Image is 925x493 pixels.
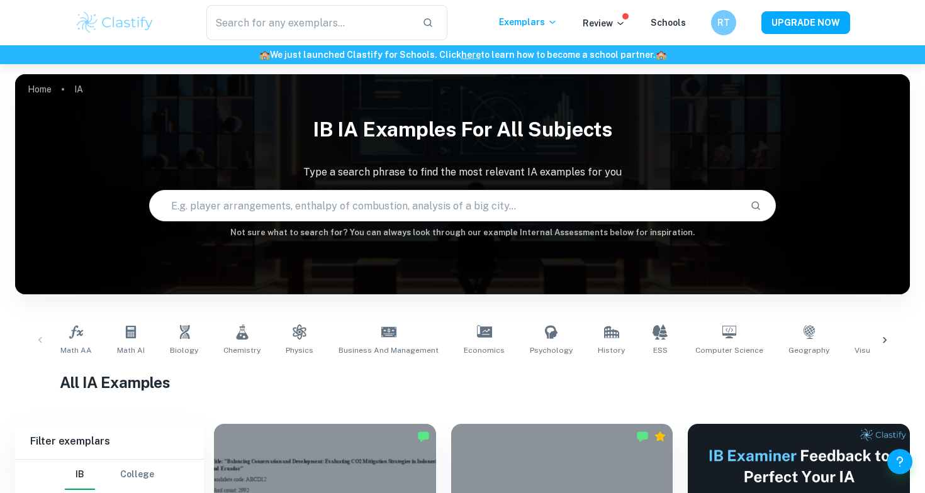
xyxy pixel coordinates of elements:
[656,50,666,60] span: 🏫
[28,80,52,98] a: Home
[653,345,668,356] span: ESS
[74,82,83,96] p: IA
[717,16,731,30] h6: RT
[598,345,625,356] span: History
[636,430,649,443] img: Marked
[3,48,922,62] h6: We just launched Clastify for Schools. Click to learn how to become a school partner.
[65,460,95,490] button: IB
[120,460,154,490] button: College
[15,226,910,239] h6: Not sure what to search for? You can always look through our example Internal Assessments below f...
[75,10,155,35] img: Clastify logo
[117,345,145,356] span: Math AI
[286,345,313,356] span: Physics
[15,109,910,150] h1: IB IA examples for all subjects
[745,195,766,216] button: Search
[651,18,686,28] a: Schools
[417,430,430,443] img: Marked
[60,345,92,356] span: Math AA
[761,11,850,34] button: UPGRADE NOW
[464,345,505,356] span: Economics
[339,345,439,356] span: Business and Management
[60,371,865,394] h1: All IA Examples
[695,345,763,356] span: Computer Science
[654,430,666,443] div: Premium
[150,188,739,223] input: E.g. player arrangements, enthalpy of combustion, analysis of a big city...
[223,345,261,356] span: Chemistry
[461,50,481,60] a: here
[583,16,625,30] p: Review
[15,424,204,459] h6: Filter exemplars
[887,449,912,474] button: Help and Feedback
[788,345,829,356] span: Geography
[499,15,558,29] p: Exemplars
[65,460,154,490] div: Filter type choice
[206,5,412,40] input: Search for any exemplars...
[170,345,198,356] span: Biology
[259,50,270,60] span: 🏫
[711,10,736,35] button: RT
[15,165,910,180] p: Type a search phrase to find the most relevant IA examples for you
[530,345,573,356] span: Psychology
